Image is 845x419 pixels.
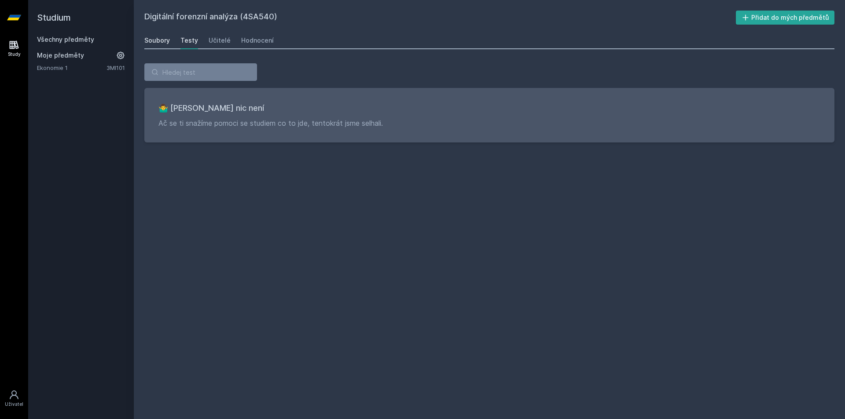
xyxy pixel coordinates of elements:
a: Hodnocení [241,32,274,49]
div: Hodnocení [241,36,274,45]
a: Testy [180,32,198,49]
h3: 🤷‍♂️ [PERSON_NAME] nic není [158,102,820,114]
button: Přidat do mých předmětů [736,11,835,25]
a: Všechny předměty [37,36,94,43]
div: Soubory [144,36,170,45]
div: Testy [180,36,198,45]
a: Soubory [144,32,170,49]
span: Moje předměty [37,51,84,60]
div: Učitelé [209,36,231,45]
a: Ekonomie 1 [37,63,107,72]
a: Uživatel [2,385,26,412]
div: Study [8,51,21,58]
a: Study [2,35,26,62]
h2: Digitální forenzní analýza (4SA540) [144,11,736,25]
input: Hledej test [144,63,257,81]
a: 3MI101 [107,64,125,71]
a: Učitelé [209,32,231,49]
p: Ač se ti snažíme pomoci se studiem co to jde, tentokrát jsme selhali. [158,118,820,128]
div: Uživatel [5,401,23,408]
